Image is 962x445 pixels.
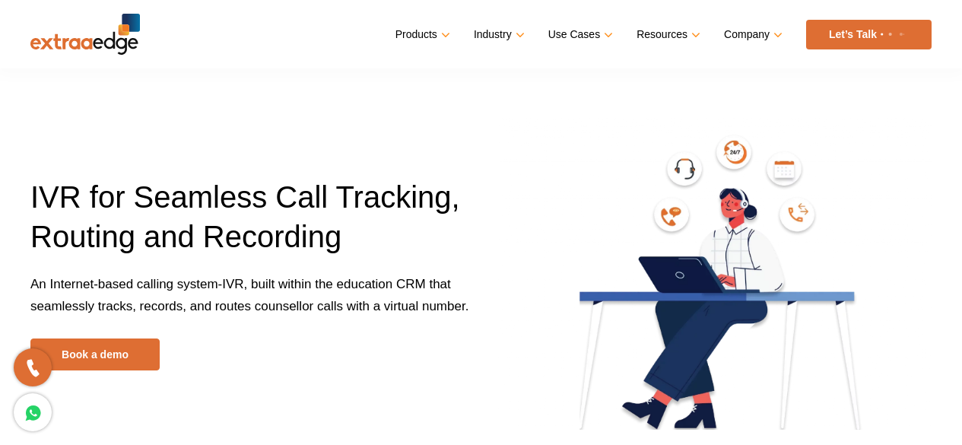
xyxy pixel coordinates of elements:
[395,24,447,46] a: Products
[498,118,932,430] img: ivr-banner-image-2
[548,24,610,46] a: Use Cases
[30,339,160,370] a: Book a demo
[724,24,779,46] a: Company
[474,24,522,46] a: Industry
[806,20,932,49] a: Let’s Talk
[30,180,460,253] span: IVR for Seamless Call Tracking, Routing and Recording
[30,277,468,313] span: An Internet-based calling system-IVR, built within the education CRM that seamlessly tracks, reco...
[637,24,697,46] a: Resources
